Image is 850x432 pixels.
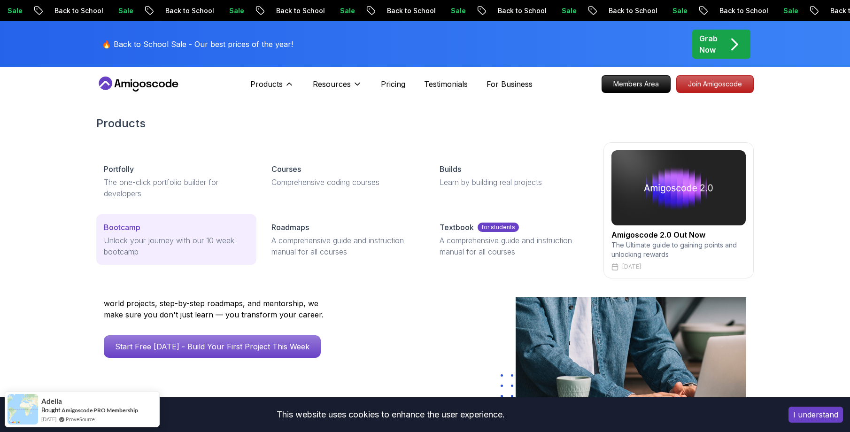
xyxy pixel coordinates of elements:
[95,6,125,15] p: Sale
[603,142,754,278] a: amigoscode 2.0Amigoscode 2.0 Out NowThe Ultimate guide to gaining points and unlocking rewards[DATE]
[313,78,351,90] p: Resources
[206,6,236,15] p: Sale
[586,6,649,15] p: Back to School
[424,78,468,90] a: Testimonials
[440,177,585,188] p: Learn by building real projects
[381,78,405,90] a: Pricing
[104,335,321,358] a: Start Free [DATE] - Build Your First Project This Week
[317,6,347,15] p: Sale
[699,33,718,55] p: Grab Now
[313,78,362,97] button: Resources
[271,177,417,188] p: Comprehensive coding courses
[250,78,283,90] p: Products
[478,223,519,232] p: for students
[649,6,680,15] p: Sale
[7,404,774,425] div: This website uses cookies to enhance the user experience.
[677,76,753,93] p: Join Amigoscode
[66,415,95,423] a: ProveSource
[250,78,294,97] button: Products
[41,397,62,405] span: Adella
[487,78,533,90] a: For Business
[271,222,309,233] p: Roadmaps
[611,229,746,240] h2: Amigoscode 2.0 Out Now
[253,6,317,15] p: Back to School
[96,116,754,131] h2: Products
[41,406,61,414] span: Bought
[788,407,843,423] button: Accept cookies
[264,214,424,265] a: RoadmapsA comprehensive guide and instruction manual for all courses
[96,214,256,265] a: BootcampUnlock your journey with our 10 week bootcamp
[611,240,746,259] p: The Ultimate guide to gaining points and unlocking rewards
[102,39,293,50] p: 🔥 Back to School Sale - Our best prices of the year!
[271,235,417,257] p: A comprehensive guide and instruction manual for all courses
[8,394,38,424] img: provesource social proof notification image
[432,156,592,195] a: BuildsLearn by building real projects
[696,6,760,15] p: Back to School
[104,235,249,257] p: Unlock your journey with our 10 week bootcamp
[41,415,56,423] span: [DATE]
[475,6,539,15] p: Back to School
[96,156,256,207] a: PortfollyThe one-click portfolio builder for developers
[364,6,428,15] p: Back to School
[104,177,249,199] p: The one-click portfolio builder for developers
[440,235,585,257] p: A comprehensive guide and instruction manual for all courses
[428,6,458,15] p: Sale
[432,214,592,265] a: Textbookfor studentsA comprehensive guide and instruction manual for all courses
[760,6,790,15] p: Sale
[104,163,134,175] p: Portfolly
[104,222,140,233] p: Bootcamp
[602,75,671,93] a: Members Area
[622,263,641,270] p: [DATE]
[602,76,670,93] p: Members Area
[264,156,424,195] a: CoursesComprehensive coding courses
[539,6,569,15] p: Sale
[142,6,206,15] p: Back to School
[440,222,474,233] p: Textbook
[611,150,746,225] img: amigoscode 2.0
[440,163,461,175] p: Builds
[62,406,138,414] a: Amigoscode PRO Membership
[676,75,754,93] a: Join Amigoscode
[271,163,301,175] p: Courses
[31,6,95,15] p: Back to School
[104,275,329,320] p: Amigoscode has helped thousands of developers land roles at Amazon, Starling Bank, Mercado Livre,...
